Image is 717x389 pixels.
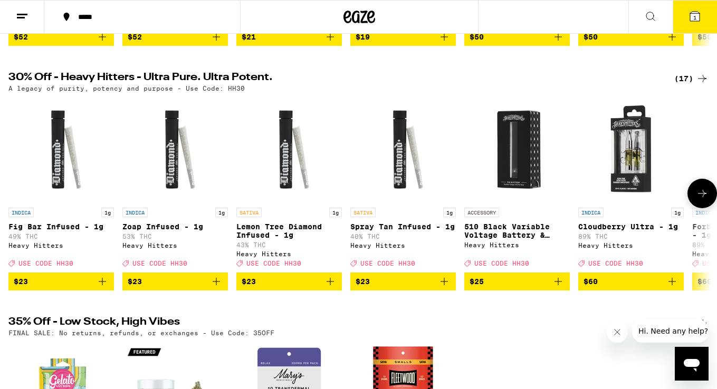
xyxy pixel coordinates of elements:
p: INDICA [578,208,604,217]
a: (17) [674,72,709,85]
a: Open page for Spray Tan Infused - 1g from Heavy Hitters [350,97,456,272]
iframe: Button to launch messaging window [675,347,709,381]
span: $23 [128,277,142,286]
p: A legacy of purity, potency and purpose - Use Code: HH30 [8,85,245,92]
span: $50 [697,33,712,41]
span: $60 [697,277,712,286]
img: Heavy Hitters - Lemon Tree Diamond Infused - 1g [236,97,342,202]
p: 53% THC [122,233,228,240]
span: USE CODE HH30 [360,260,415,267]
span: $60 [584,277,598,286]
p: 1g [671,208,684,217]
p: 1g [215,208,228,217]
iframe: Close message [607,322,628,343]
p: 510 Black Variable Voltage Battery & Charger [464,222,570,239]
h2: 35% Off - Low Stock, High Vibes [8,317,657,329]
span: $50 [584,33,598,41]
a: Open page for Cloudberry Ultra - 1g from Heavy Hitters [578,97,684,272]
p: 1g [101,208,114,217]
img: Heavy Hitters - 510 Black Variable Voltage Battery & Charger [464,97,570,202]
span: $23 [356,277,370,286]
p: ACCESSORY [464,208,499,217]
button: Add to bag [236,28,342,46]
button: 1 [673,1,717,33]
div: Heavy Hitters [236,250,342,257]
p: INDICA [122,208,148,217]
span: USE CODE HH30 [588,260,643,267]
p: INDICA [8,208,34,217]
p: 1g [443,208,456,217]
a: (4) [679,317,709,329]
button: Add to bag [236,273,342,290]
span: $23 [242,277,256,286]
span: $19 [356,33,370,41]
button: Add to bag [578,273,684,290]
span: $23 [14,277,28,286]
img: Heavy Hitters - Cloudberry Ultra - 1g [578,97,684,202]
div: Heavy Hitters [8,242,114,249]
div: Heavy Hitters [578,242,684,249]
button: Add to bag [464,273,570,290]
span: $25 [470,277,484,286]
span: USE CODE HH30 [246,260,301,267]
p: Cloudberry Ultra - 1g [578,222,684,231]
div: Heavy Hitters [350,242,456,249]
span: 1 [693,14,696,21]
p: 43% THC [236,241,342,248]
p: Fig Bar Infused - 1g [8,222,114,231]
span: $21 [242,33,256,41]
button: Add to bag [8,273,114,290]
span: USE CODE HH30 [132,260,187,267]
button: Add to bag [350,273,456,290]
p: SATIVA [350,208,376,217]
button: Add to bag [464,28,570,46]
button: Add to bag [122,28,228,46]
span: $52 [14,33,28,41]
h2: 30% Off - Heavy Hitters - Ultra Pure. Ultra Potent. [8,72,657,85]
button: Add to bag [578,28,684,46]
a: Open page for 510 Black Variable Voltage Battery & Charger from Heavy Hitters [464,97,570,272]
p: SATIVA [236,208,262,217]
iframe: Message from company [632,319,709,343]
button: Add to bag [8,28,114,46]
p: 49% THC [8,233,114,240]
div: Heavy Hitters [464,241,570,248]
button: Add to bag [350,28,456,46]
p: Zoap Infused - 1g [122,222,228,231]
img: Heavy Hitters - Fig Bar Infused - 1g [8,97,114,202]
p: 1g [329,208,342,217]
p: Spray Tan Infused - 1g [350,222,456,231]
img: Heavy Hitters - Spray Tan Infused - 1g [350,97,456,202]
img: Heavy Hitters - Zoap Infused - 1g [122,97,228,202]
span: $52 [128,33,142,41]
span: $50 [470,33,484,41]
p: FINAL SALE: No returns, refunds, or exchanges - Use Code: 35OFF [8,329,274,336]
a: Open page for Lemon Tree Diamond Infused - 1g from Heavy Hitters [236,97,342,272]
p: 40% THC [350,233,456,240]
p: 89% THC [578,233,684,240]
span: USE CODE HH30 [18,260,73,267]
div: Heavy Hitters [122,242,228,249]
span: USE CODE HH30 [474,260,529,267]
a: Open page for Fig Bar Infused - 1g from Heavy Hitters [8,97,114,272]
button: Add to bag [122,273,228,290]
a: Open page for Zoap Infused - 1g from Heavy Hitters [122,97,228,272]
p: Lemon Tree Diamond Infused - 1g [236,222,342,239]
